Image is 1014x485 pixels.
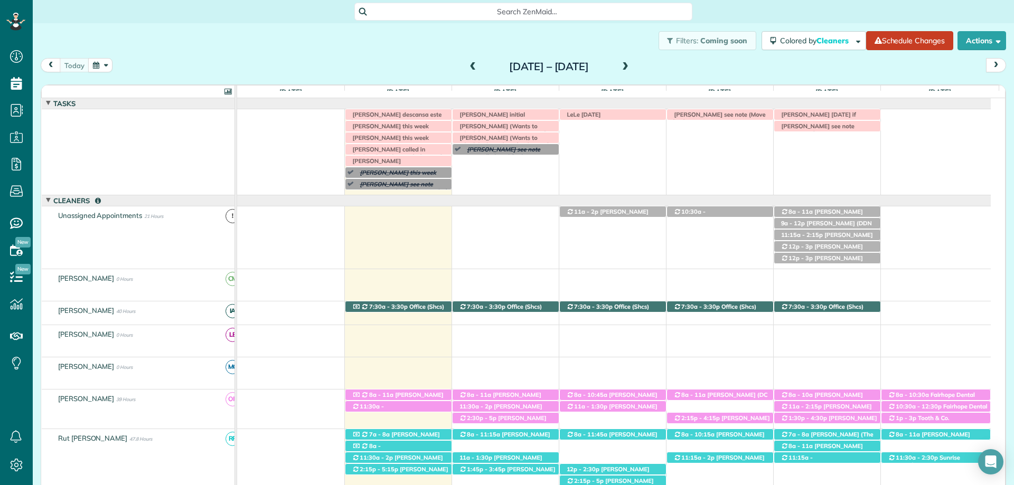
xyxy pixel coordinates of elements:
span: 7a - 8a [788,431,810,438]
div: 11940 [US_STATE] 181 - Fairhope, AL, 36532 [345,301,452,312]
span: Office (Shcs) ([PHONE_NUMBER]) [566,303,650,318]
span: [PERSON_NAME] (DDN Renovations LLC) ([PHONE_NUMBER]) [781,231,873,254]
div: [STREET_ADDRESS] [881,389,991,401]
span: 11:15a - 2:15p [781,454,813,469]
div: [STREET_ADDRESS] [560,206,666,217]
div: [STREET_ADDRESS] [345,401,452,412]
span: 11a - 2p [574,208,599,215]
span: [PERSON_NAME] ([PHONE_NUMBER]) [673,431,765,445]
div: [STREET_ADDRESS] [774,429,880,440]
span: 39 Hours [116,396,135,402]
span: Fairhope Dental Associates ([PHONE_NUMBER]) [888,391,977,406]
span: [PERSON_NAME] ([PHONE_NUMBER]) [459,431,550,445]
span: [PERSON_NAME] [PHONE_NUMBER]) see note (Wants to know availability to schedule an initial cleaning ) [348,157,435,187]
span: [PERSON_NAME] ([PHONE_NUMBER]) [673,414,770,429]
div: [STREET_ADDRESS] [453,452,559,463]
div: 11940 [US_STATE] 181 - Fairhope, AL, 36532 [774,301,880,312]
span: [PERSON_NAME] ([PHONE_NUMBER]) [566,403,658,417]
div: [STREET_ADDRESS][PERSON_NAME] [881,452,991,463]
span: 11:30a - 2p [459,403,493,410]
span: 21 Hours [144,213,163,219]
span: Tooth & Co. ([PHONE_NUMBER]) [888,414,950,429]
span: 0 Hours [116,276,133,282]
div: [STREET_ADDRESS] [345,429,452,440]
span: 10:30a - 12:30p [895,403,942,410]
div: [STREET_ADDRESS] [667,429,773,440]
div: [STREET_ADDRESS][PERSON_NAME] [560,401,666,412]
div: [STREET_ADDRESS] [667,389,773,401]
span: [PERSON_NAME] ([PHONE_NUMBER]) [459,465,556,480]
span: Colored by [780,36,852,45]
span: [DATE] [492,88,519,96]
span: 8a - 10a [788,391,813,398]
span: [PERSON_NAME] ([PHONE_NUMBER]) [566,465,650,480]
span: [PERSON_NAME] see note (Turnaround [DATE] @ 122 Worchester) [776,122,855,145]
span: 8a - 11a [788,208,813,215]
button: prev [41,58,61,72]
span: [PERSON_NAME] this week [348,122,429,130]
div: [STREET_ADDRESS] [881,413,991,424]
span: [PERSON_NAME] ([PHONE_NUMBER]) [673,215,739,230]
span: 0 Hours [116,332,133,338]
span: 8a - 10:15a [681,431,715,438]
span: [PERSON_NAME] see note (Cancelled until further notice, will reach back out when she is in town) [462,146,552,176]
span: 2:15p - 4:15p [681,414,720,422]
span: [PERSON_NAME] called in (husband got detained. she needs to get his car [DATE]. she was told to w... [348,146,447,183]
span: [PERSON_NAME] [56,330,117,338]
span: 8a - 11a [466,391,492,398]
span: [PERSON_NAME] ([PHONE_NUMBER]) [352,450,421,464]
span: 7:30a - 3:30p [788,303,828,310]
span: [DATE] [813,88,840,96]
span: OP [226,392,240,406]
span: 12p - 3p [788,254,813,262]
div: [STREET_ADDRESS] [345,389,452,401]
span: IA [226,304,240,318]
span: Fairhope Dental Associates ([PHONE_NUMBER]) [888,403,988,417]
span: [DATE] [277,88,304,96]
span: Office (Shcs) ([PHONE_NUMBER]) [459,303,542,318]
span: 0 Hours [116,364,133,370]
span: [PERSON_NAME] (DDN Renovations LLC) ([PHONE_NUMBER]) [781,220,872,242]
div: [STREET_ADDRESS] [345,441,452,452]
div: [STREET_ADDRESS] [774,401,880,412]
div: Open Intercom Messenger [978,449,1003,474]
button: today [60,58,89,72]
span: [PERSON_NAME] ([PHONE_NUMBER]) [566,208,649,223]
span: 8a - 11:30a [352,442,381,457]
span: [PERSON_NAME] ([PHONE_NUMBER]) [781,208,863,223]
div: [STREET_ADDRESS] [667,452,773,463]
span: [PERSON_NAME] ([PHONE_NUMBER]) [352,410,418,425]
div: [STREET_ADDRESS][PERSON_NAME] [881,401,991,412]
span: New [15,237,31,248]
div: [STREET_ADDRESS] [560,389,666,401]
span: [PERSON_NAME] ([PHONE_NUMBER]) [459,454,542,469]
span: 7a - 8a [369,431,390,438]
span: [PERSON_NAME] ([PHONE_NUMBER]) [888,431,970,445]
h2: [DATE] – [DATE] [483,61,615,72]
span: [PERSON_NAME] (Wants to schedule deep clean for the week of [DATE], prefers afternoon) [455,134,550,157]
div: 11940 [US_STATE] 181 - Fairhope, AL, 36532 [560,301,666,312]
span: [PERSON_NAME] ([PHONE_NUMBER]) [781,391,863,406]
span: 1:30p - 4:30p [788,414,828,422]
span: 40 Hours [116,308,135,314]
div: [STREET_ADDRESS] [774,206,880,217]
span: Cleaners [51,196,103,205]
span: CM [226,272,240,286]
span: [PERSON_NAME] ([PHONE_NUMBER]) [352,431,440,445]
div: [STREET_ADDRESS] [774,253,880,264]
span: 10:30a - 1:30p [673,208,706,223]
div: [STREET_ADDRESS] [774,218,880,229]
span: 8a - 11a [681,391,706,398]
span: [DATE] [706,88,733,96]
span: [PERSON_NAME] (DC LAWN) ([PHONE_NUMBER], [PHONE_NUMBER]) [781,414,877,437]
span: 8a - 10:45a [574,391,608,398]
span: [PERSON_NAME] descansa este lunes [348,111,442,126]
span: 8a - 10:30a [895,391,929,398]
span: LeLe [DATE] [562,111,602,118]
span: [PERSON_NAME] (Wants to schedule initial clean ASAP with a biweekly recurring, prefers mornings) [455,122,553,153]
span: [PERSON_NAME] (The Verandas) [781,431,874,445]
span: 11:30a - 2:30p [895,454,938,461]
span: [PERSON_NAME] ([PHONE_NUMBER]) [781,461,847,476]
span: RP [226,432,240,446]
div: [STREET_ADDRESS] [560,429,666,440]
